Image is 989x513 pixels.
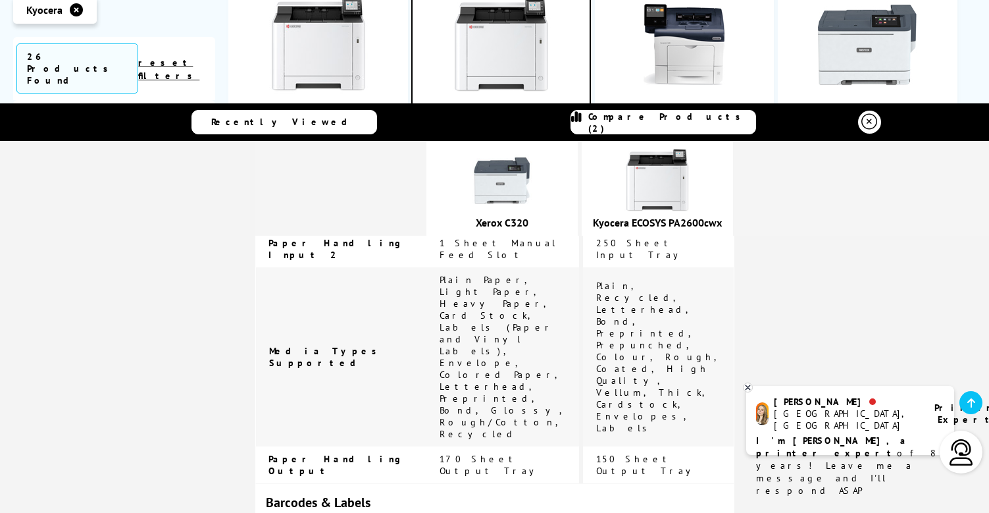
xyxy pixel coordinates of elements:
[774,408,918,431] div: [GEOGRAPHIC_DATA], [GEOGRAPHIC_DATA]
[211,116,361,128] span: Recently Viewed
[624,148,690,213] img: kyocera-pa2600cwx-front-main-small.jpg
[269,84,368,97] a: Kyocera ECOSYS PA2600cx
[440,453,544,477] span: 170 Sheet Output Tray
[596,280,720,434] span: Plain, Recycled, Letterhead, Bond, Preprinted, Prepunched, Colour, Rough, Coated, High Quality, V...
[571,110,756,134] a: Compare Products (2)
[268,237,405,261] span: Paper Handling Input 2
[266,494,370,511] span: Barcodes & Labels
[440,237,557,261] span: 1 Sheet Manual Feed Slot
[26,3,63,16] span: Kyocera
[268,453,405,477] span: Paper Handling Output
[756,435,944,497] p: of 8 years! Leave me a message and I'll respond ASAP
[191,110,377,134] a: Recently Viewed
[452,84,551,97] a: Kyocera ECOSYS PA2600cwx
[588,111,755,134] span: Compare Products (2)
[774,396,918,408] div: [PERSON_NAME]
[635,84,734,97] a: Xerox VersaLink C400DN
[138,57,199,82] a: reset filters
[756,402,769,425] img: amy-livechat.png
[596,453,700,477] span: 150 Sheet Output Tray
[948,439,975,466] img: user-headset-light.svg
[440,274,565,440] span: Plain Paper, Light Paper, Heavy Paper, Card Stock, Labels (Paper and Vinyl Labels), Envelope, Col...
[818,84,917,97] a: Xerox C410
[16,43,138,94] span: 26 Products Found
[596,237,688,261] span: 250 Sheet Input Tray
[476,216,528,229] a: Xerox C320
[269,345,384,369] span: Media Types Supported
[593,216,722,229] a: Kyocera ECOSYS PA2600cwx
[469,148,535,213] img: xerox-c320-front-small.jpg
[756,435,909,459] b: I'm [PERSON_NAME], a printer expert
